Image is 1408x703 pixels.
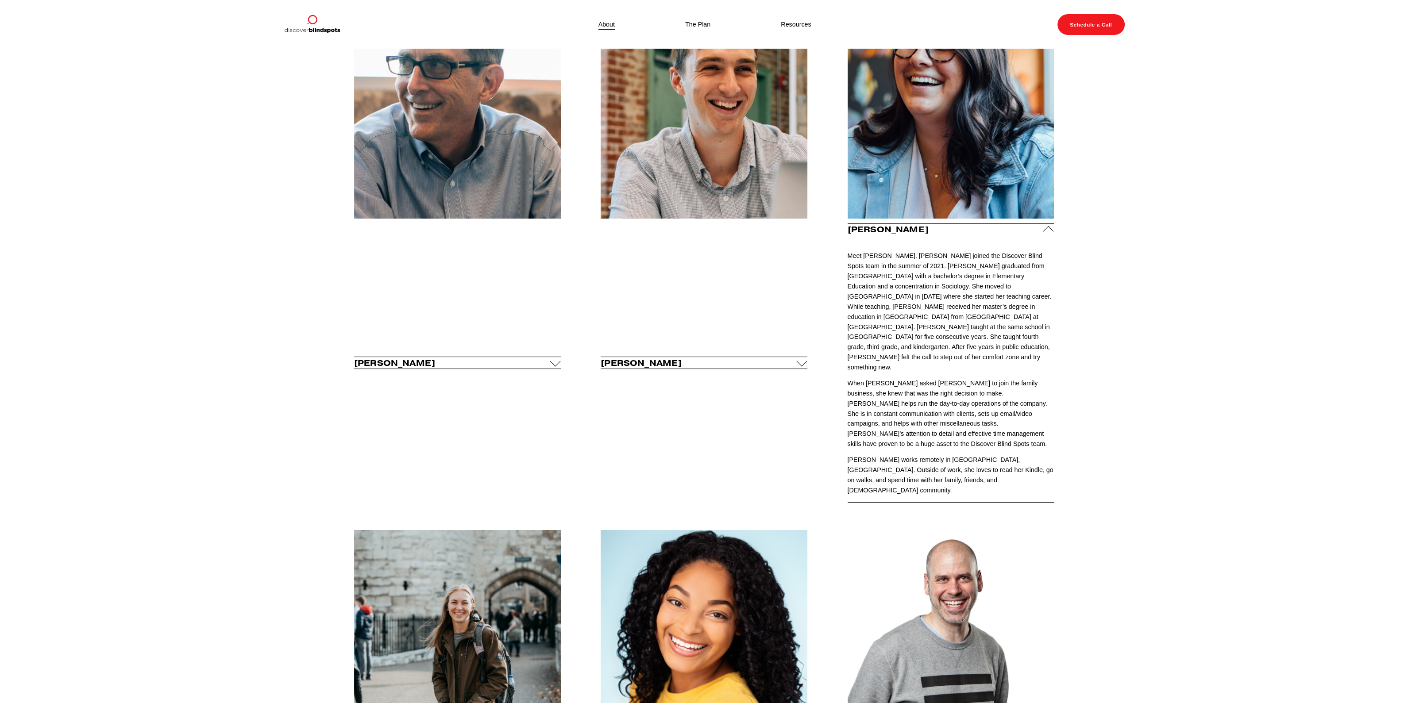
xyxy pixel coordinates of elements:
[848,224,1054,235] button: [PERSON_NAME]
[601,358,797,368] span: [PERSON_NAME]
[601,357,807,369] button: [PERSON_NAME]
[848,224,1044,234] span: [PERSON_NAME]
[848,455,1054,496] p: [PERSON_NAME] works remotely in [GEOGRAPHIC_DATA], [GEOGRAPHIC_DATA]. Outside of work, she loves ...
[354,357,561,369] button: [PERSON_NAME]
[848,378,1054,449] p: When [PERSON_NAME] asked [PERSON_NAME] to join the family business, she knew that was the right d...
[284,14,340,35] img: Discover Blind Spots
[598,19,615,30] a: About
[848,251,1054,373] p: Meet [PERSON_NAME]. [PERSON_NAME] joined the Discover Blind Spots team in the summer of 2021. [PE...
[1057,14,1125,35] a: Schedule a Call
[685,19,710,30] a: The Plan
[354,358,550,368] span: [PERSON_NAME]
[848,235,1054,502] div: [PERSON_NAME]
[781,19,811,30] a: Resources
